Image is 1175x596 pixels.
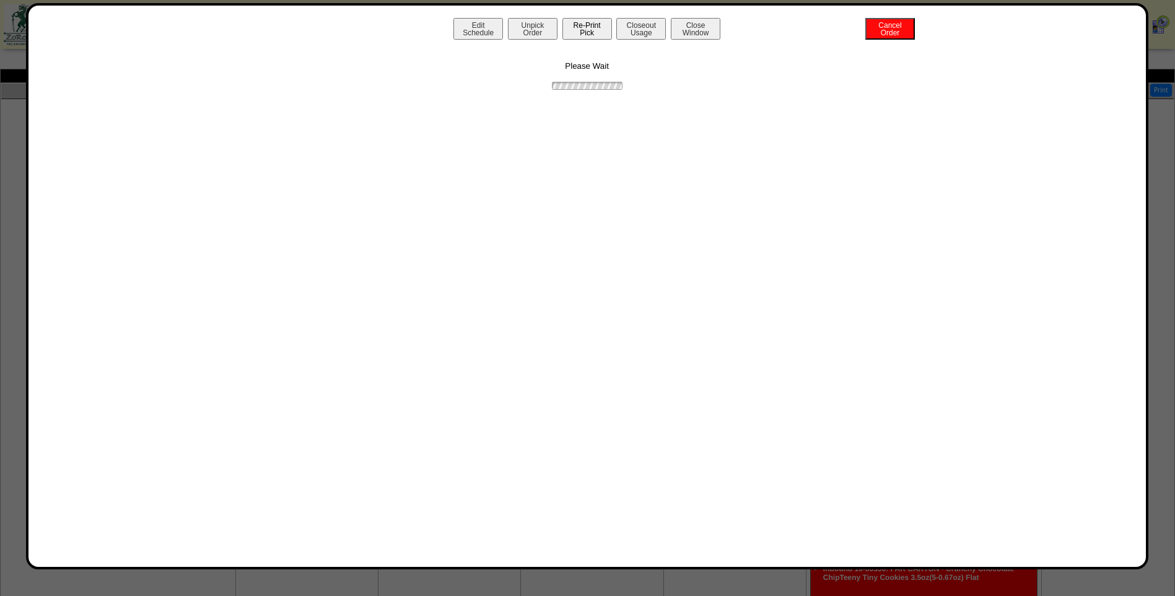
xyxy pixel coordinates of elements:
button: CloseWindow [671,18,720,40]
button: EditSchedule [453,18,503,40]
div: Please Wait [41,43,1134,92]
button: UnpickOrder [508,18,557,40]
button: Re-PrintPick [562,18,612,40]
img: ajax-loader.gif [550,80,624,92]
button: CancelOrder [865,18,915,40]
button: CloseoutUsage [616,18,666,40]
a: CloseWindow [670,28,722,37]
